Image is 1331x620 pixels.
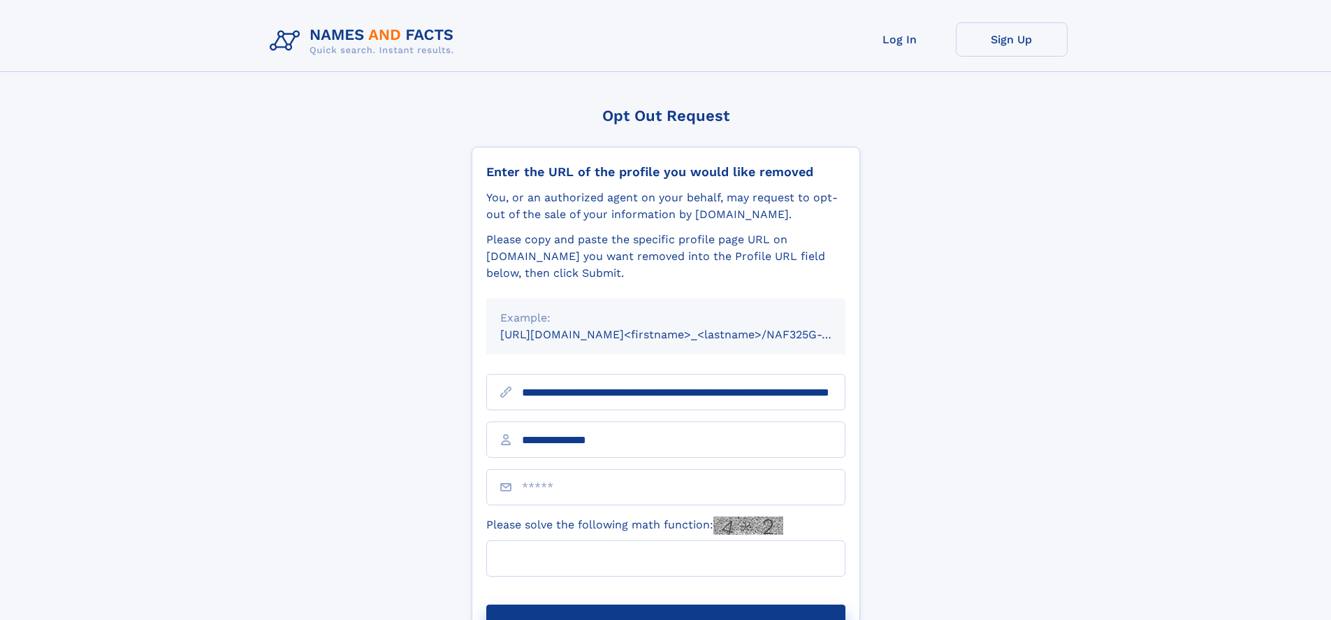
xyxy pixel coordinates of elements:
a: Sign Up [956,22,1068,57]
div: You, or an authorized agent on your behalf, may request to opt-out of the sale of your informatio... [486,189,845,223]
div: Example: [500,310,831,326]
small: [URL][DOMAIN_NAME]<firstname>_<lastname>/NAF325G-xxxxxxxx [500,328,872,341]
img: Logo Names and Facts [264,22,465,60]
label: Please solve the following math function: [486,517,783,535]
div: Opt Out Request [472,107,860,124]
a: Log In [844,22,956,57]
div: Please copy and paste the specific profile page URL on [DOMAIN_NAME] you want removed into the Pr... [486,231,845,282]
div: Enter the URL of the profile you would like removed [486,164,845,180]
